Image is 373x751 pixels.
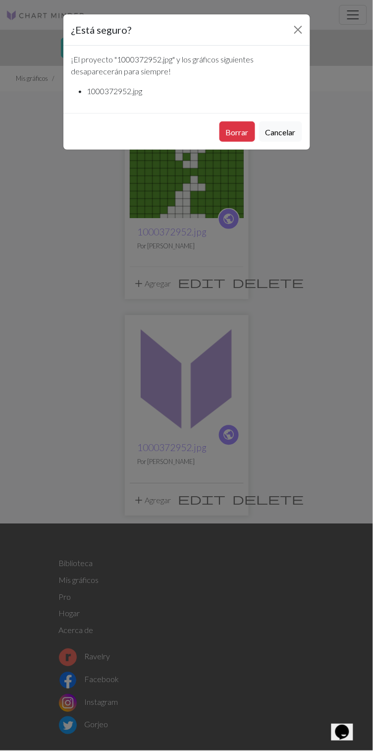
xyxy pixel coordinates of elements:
[87,86,143,96] font: 1000372952.jpg
[71,24,132,36] font: ¿Está seguro?
[290,22,306,38] button: Cerca
[71,55,117,64] font: ¡El proyecto "
[266,127,296,137] font: Cancelar
[226,127,249,137] font: Borrar
[259,121,302,142] button: Cancelar
[219,121,255,142] button: Borrar
[117,55,173,64] font: 1000372952.jpg
[331,711,363,741] iframe: widget de chat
